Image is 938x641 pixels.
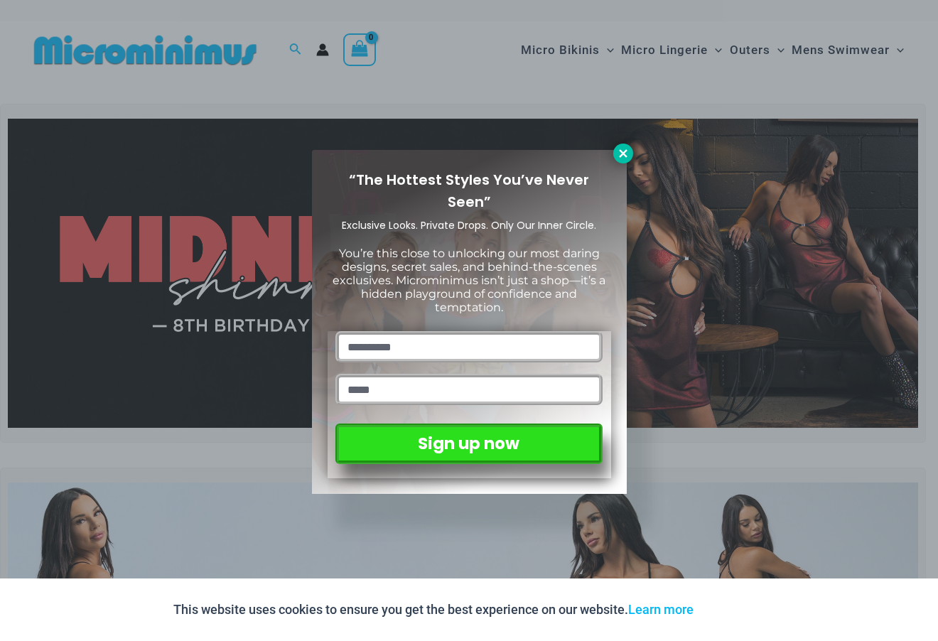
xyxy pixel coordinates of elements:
[335,424,602,464] button: Sign up now
[333,247,605,315] span: You’re this close to unlocking our most daring designs, secret sales, and behind-the-scenes exclu...
[628,602,694,617] a: Learn more
[704,593,765,627] button: Accept
[349,170,589,212] span: “The Hottest Styles You’ve Never Seen”
[342,218,596,232] span: Exclusive Looks. Private Drops. Only Our Inner Circle.
[173,599,694,620] p: This website uses cookies to ensure you get the best experience on our website.
[613,144,633,163] button: Close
